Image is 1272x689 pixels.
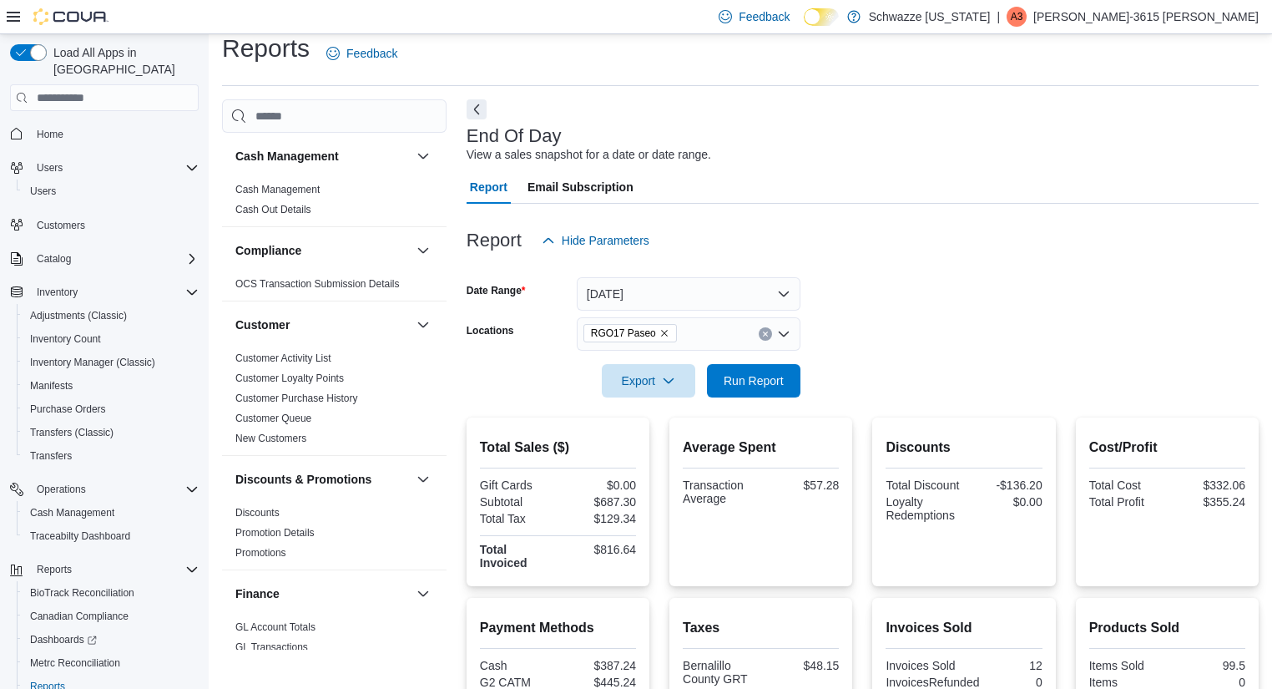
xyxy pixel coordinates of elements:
[17,180,205,203] button: Users
[1033,7,1259,27] p: [PERSON_NAME]-3615 [PERSON_NAME]
[37,252,71,266] span: Catalog
[346,45,397,62] span: Feedback
[612,364,685,398] span: Export
[683,618,839,638] h2: Taxes
[3,247,205,271] button: Catalog
[869,7,991,27] p: Schwazze [US_STATE]
[470,170,507,204] span: Report
[235,546,286,560] span: Promotions
[413,584,433,604] button: Finance
[1170,659,1245,672] div: 99.5
[561,543,636,556] div: $816.64
[30,158,69,178] button: Users
[235,278,400,290] a: OCS Transaction Submission Details
[561,512,636,525] div: $129.34
[777,327,790,341] button: Open list of options
[1007,7,1027,27] div: Adrianna-3615 Lerma
[30,215,199,236] span: Customers
[235,277,400,291] span: OCS Transaction Submission Details
[37,286,78,299] span: Inventory
[561,676,636,689] div: $445.24
[683,479,758,505] div: Transaction Average
[561,479,636,492] div: $0.00
[3,156,205,180] button: Users
[235,148,410,165] button: Cash Management
[23,329,108,349] a: Inventory Count
[30,426,114,439] span: Transfers (Classic)
[1170,479,1245,492] div: $332.06
[222,274,447,301] div: Compliance
[17,327,205,351] button: Inventory Count
[886,479,961,492] div: Total Discount
[37,128,63,141] span: Home
[535,224,656,257] button: Hide Parameters
[23,399,199,419] span: Purchase Orders
[30,249,78,269] button: Catalog
[222,348,447,455] div: Customer
[17,398,205,421] button: Purchase Orders
[577,277,800,311] button: [DATE]
[30,124,70,144] a: Home
[561,659,636,672] div: $387.24
[23,653,127,673] a: Metrc Reconciliation
[235,506,280,519] span: Discounts
[413,469,433,489] button: Discounts & Promotions
[886,659,961,672] div: Invoices Sold
[413,241,433,261] button: Compliance
[413,146,433,166] button: Cash Management
[23,446,199,466] span: Transfers
[30,656,120,670] span: Metrc Reconciliation
[30,403,106,416] span: Purchase Orders
[320,37,404,70] a: Feedback
[17,581,205,605] button: BioTrack Reconciliation
[3,558,205,581] button: Reports
[480,659,555,672] div: Cash
[23,352,199,372] span: Inventory Manager (Classic)
[3,478,205,501] button: Operations
[235,507,280,519] a: Discounts
[467,146,711,164] div: View a sales snapshot for a date or date range.
[967,479,1042,492] div: -$136.20
[1170,495,1245,509] div: $355.24
[3,281,205,304] button: Inventory
[30,529,130,543] span: Traceabilty Dashboard
[23,526,199,546] span: Traceabilty Dashboard
[235,393,358,404] a: Customer Purchase History
[467,231,522,251] h3: Report
[235,547,286,559] a: Promotions
[413,315,433,335] button: Customer
[33,8,109,25] img: Cova
[30,356,155,369] span: Inventory Manager (Classic)
[23,306,134,326] a: Adjustments (Classic)
[17,628,205,651] a: Dashboards
[30,185,56,198] span: Users
[30,560,78,580] button: Reports
[1089,495,1164,509] div: Total Profit
[480,676,555,689] div: G2 CATM
[23,606,135,626] a: Canadian Compliance
[30,560,199,580] span: Reports
[480,618,636,638] h2: Payment Methods
[235,204,311,215] a: Cash Out Details
[235,527,315,539] a: Promotion Details
[235,352,331,364] a: Customer Activity List
[30,158,199,178] span: Users
[235,203,311,216] span: Cash Out Details
[222,503,447,570] div: Discounts & Promotions
[235,317,410,333] button: Customer
[1089,659,1164,672] div: Items Sold
[23,306,199,326] span: Adjustments (Classic)
[222,617,447,664] div: Finance
[235,242,410,259] button: Compliance
[561,495,636,509] div: $687.30
[235,641,308,653] a: GL Transactions
[235,471,371,488] h3: Discounts & Promotions
[602,364,695,398] button: Export
[235,242,301,259] h3: Compliance
[30,479,199,499] span: Operations
[886,495,961,522] div: Loyalty Redemptions
[37,563,72,576] span: Reports
[222,32,310,65] h1: Reports
[23,503,199,523] span: Cash Management
[30,249,199,269] span: Catalog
